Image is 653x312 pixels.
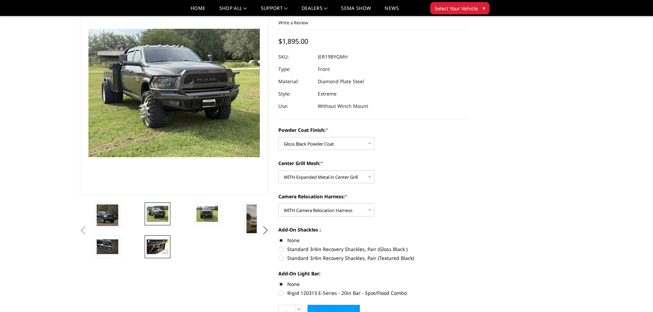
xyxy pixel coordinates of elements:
dt: SKU: [278,51,313,63]
label: Center Grill Mesh: [278,160,468,167]
span: Select Your Vehicle [435,5,478,12]
dt: Material: [278,75,313,88]
a: Write a Review [278,20,308,26]
dt: Use: [278,100,313,112]
label: Powder Coat Finish: [278,126,468,134]
dd: Without Winch Mount [318,100,368,112]
span: $1,895.00 [278,37,308,46]
label: Standard 3/4in Recovery Shackles, Pair (Textured Black) [278,254,468,262]
dd: Diamond Plate Steel [318,75,364,88]
dd: Extreme [318,88,337,100]
img: 2019-2026 Ram 2500-3500 - FT Series - Extreme Front Bumper [97,239,118,254]
label: Add-On Light Bar: [278,270,468,277]
a: Support [261,6,288,16]
dd: JER19BYGMH [318,51,348,63]
button: Next [260,225,270,236]
a: Dealers [302,6,328,16]
label: Rigid 120313 E-Series - 20in Bar - Spot/Flood Combo [278,289,468,297]
img: 2019-2026 Ram 2500-3500 - FT Series - Extreme Front Bumper [196,206,218,222]
label: Add-On Shackles : [278,226,468,233]
img: 2019-2026 Ram 2500-3500 - FT Series - Extreme Front Bumper [147,239,168,254]
span: ▾ [483,4,485,12]
a: Home [191,6,205,16]
a: SEMA Show [341,6,371,16]
label: None [278,237,468,244]
a: shop all [219,6,247,16]
label: Camera Relocation Harness: [278,193,468,200]
a: News [385,6,399,16]
label: Standard 3/4in Recovery Shackles, Pair (Gloss Black ) [278,246,468,253]
img: 2019-2026 Ram 2500-3500 - FT Series - Extreme Front Bumper [246,204,268,233]
dd: Front [318,63,330,75]
img: 2019-2026 Ram 2500-3500 - FT Series - Extreme Front Bumper [97,204,118,226]
label: None [278,280,468,288]
dt: Style: [278,88,313,100]
dt: Type: [278,63,313,75]
img: 2019-2026 Ram 2500-3500 - FT Series - Extreme Front Bumper [147,206,168,222]
button: Previous [78,225,88,236]
button: Select Your Vehicle [430,2,489,14]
